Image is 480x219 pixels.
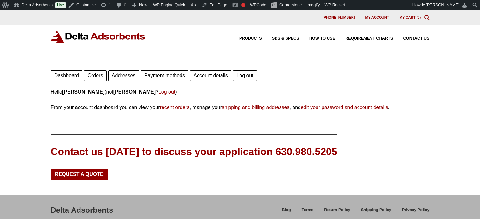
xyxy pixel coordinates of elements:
img: Delta Adsorbents [51,30,145,43]
span: How to Use [309,37,335,41]
strong: [PERSON_NAME] [113,89,156,95]
strong: [PERSON_NAME] [62,89,104,95]
span: [PHONE_NUMBER] [323,16,355,19]
span: SDS & SPECS [272,37,299,41]
span: Request a Quote [55,172,104,177]
a: Payment methods [141,70,188,81]
a: edit your password and account details [301,105,388,110]
a: Terms [296,206,319,217]
span: Requirement Charts [345,37,393,41]
a: Products [229,37,262,41]
span: 0 [418,15,419,19]
a: How to Use [299,37,335,41]
a: My account [360,15,394,20]
span: Products [239,37,262,41]
div: Toggle Modal Content [424,15,430,20]
span: Contact Us [403,37,430,41]
span: Return Policy [324,208,350,212]
a: Live [55,2,66,8]
span: Terms [302,208,313,212]
p: From your account dashboard you can view your , manage your , and . [51,103,430,112]
a: Contact Us [393,37,430,41]
a: Log out [233,70,257,81]
a: Blog [276,206,296,217]
a: recent orders [160,105,189,110]
p: Hello (not ? ) [51,88,430,96]
a: SDS & SPECS [262,37,299,41]
a: My Cart (0) [400,15,421,19]
a: Return Policy [319,206,356,217]
span: Privacy Policy [402,208,430,212]
a: Shipping Policy [356,206,397,217]
a: shipping and billing addresses [222,105,289,110]
a: Log out [158,89,175,95]
div: Contact us [DATE] to discuss your application 630.980.5205 [51,145,337,159]
a: Account details [190,70,231,81]
a: Privacy Policy [397,206,430,217]
div: Focus keyphrase not set [241,3,245,7]
span: [PERSON_NAME] [426,3,459,7]
span: Shipping Policy [361,208,391,212]
a: Request a Quote [51,169,108,180]
span: My account [365,16,389,19]
a: Addresses [108,70,139,81]
nav: Account pages [51,69,430,81]
div: Delta Adsorbents [51,205,113,216]
a: [PHONE_NUMBER] [317,15,360,20]
a: Requirement Charts [335,37,393,41]
span: Blog [282,208,291,212]
a: Dashboard [51,70,83,81]
a: Orders [84,70,106,81]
